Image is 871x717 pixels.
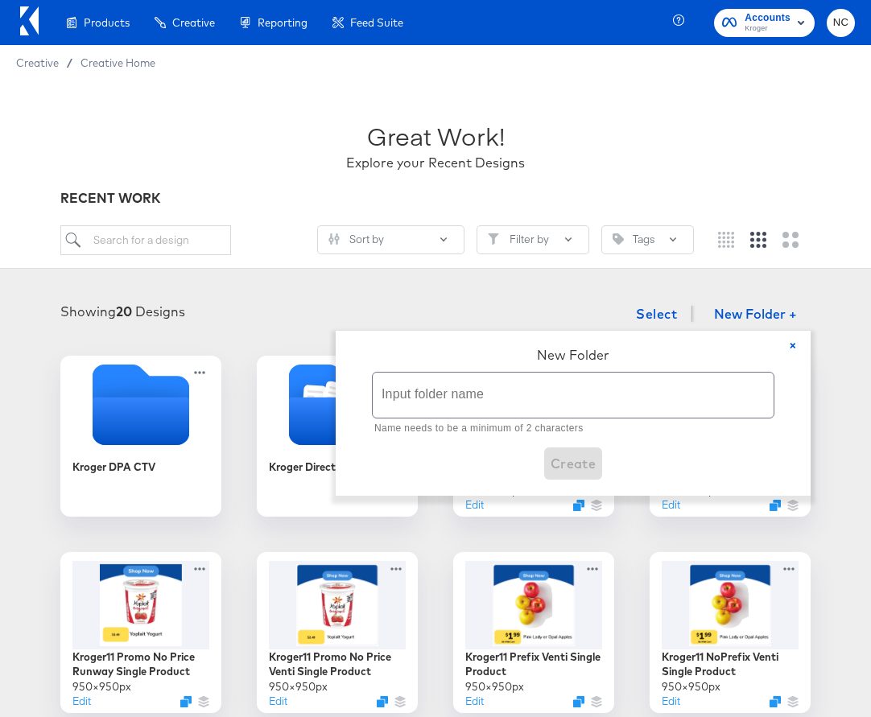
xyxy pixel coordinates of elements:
[827,9,855,37] button: NC
[601,225,694,254] button: TagTags
[700,300,811,331] button: New Folder +
[750,232,766,248] svg: Medium grid
[377,696,388,707] svg: Duplicate
[60,552,221,713] div: Kroger11 Promo No Price Runway Single Product950×950pxEditDuplicate
[269,679,328,694] div: 950 × 950 px
[328,233,340,245] svg: Sliders
[465,679,524,694] div: 950 × 950 px
[367,119,505,154] div: Great Work!
[60,303,185,321] div: Showing Designs
[537,347,609,363] div: New Folder
[745,23,791,35] span: Kroger
[833,14,848,32] span: NC
[573,500,584,511] svg: Duplicate
[350,16,403,29] span: Feed Suite
[257,365,418,445] svg: Folder
[16,56,59,69] span: Creative
[745,10,791,27] span: Accounts
[60,189,811,208] div: RECENT WORK
[269,694,287,709] button: Edit
[84,16,130,29] span: Products
[630,298,683,330] button: Select
[60,225,231,255] input: Search for a design
[72,694,91,709] button: Edit
[465,649,602,679] div: Kroger11 Prefix Venti Single Product
[269,649,406,679] div: Kroger11 Promo No Price Venti Single Product
[80,56,155,69] a: Creative Home
[172,16,215,29] span: Creative
[269,459,388,475] div: Kroger Direct Retail API
[317,225,464,254] button: SlidersSort by
[374,421,763,437] p: Name needs to be a minimum of 2 characters
[770,696,781,707] svg: Duplicate
[72,649,209,679] div: Kroger11 Promo No Price Runway Single Product
[477,225,589,254] button: FilterFilter by
[59,56,80,69] span: /
[662,649,799,679] div: Kroger11 NoPrefix Venti Single Product
[662,694,680,709] button: Edit
[613,233,624,245] svg: Tag
[775,331,811,361] button: ×
[60,356,221,517] div: Kroger DPA CTV
[465,497,484,513] button: Edit
[180,696,192,707] svg: Duplicate
[718,232,734,248] svg: Small grid
[116,303,132,319] strong: 20
[650,552,811,713] div: Kroger11 NoPrefix Venti Single Product950×950pxEditDuplicate
[453,552,614,713] div: Kroger11 Prefix Venti Single Product950×950pxEditDuplicate
[770,500,781,511] svg: Duplicate
[488,233,499,245] svg: Filter
[60,365,221,445] svg: Empty folder
[573,696,584,707] svg: Duplicate
[662,679,720,694] div: 950 × 950 px
[714,9,815,37] button: AccountsKroger
[72,679,131,694] div: 950 × 950 px
[258,16,308,29] span: Reporting
[72,459,155,475] div: Kroger DPA CTV
[465,694,484,709] button: Edit
[257,552,418,713] div: Kroger11 Promo No Price Venti Single Product950×950pxEditDuplicate
[636,303,677,325] span: Select
[662,497,680,513] button: Edit
[257,356,418,517] div: Kroger Direct Retail API
[336,331,811,496] div: New Folder +
[346,154,525,172] div: Explore your Recent Designs
[782,232,799,248] svg: Large grid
